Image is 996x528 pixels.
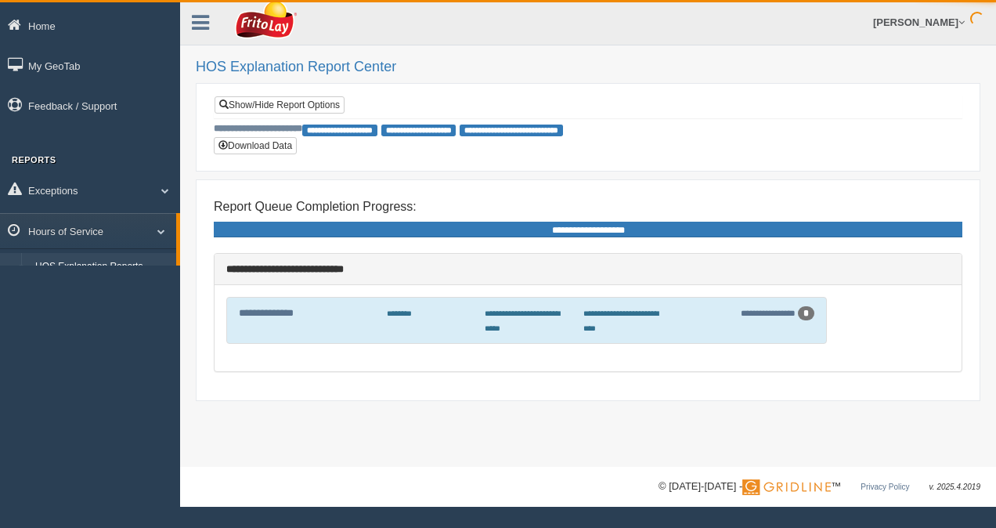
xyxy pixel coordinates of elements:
[28,253,176,281] a: HOS Explanation Reports
[659,479,980,495] div: © [DATE]-[DATE] - ™
[196,60,980,75] h2: HOS Explanation Report Center
[929,483,980,491] span: v. 2025.4.2019
[214,137,297,154] button: Download Data
[215,96,345,114] a: Show/Hide Report Options
[742,479,831,495] img: Gridline
[214,200,962,214] h4: Report Queue Completion Progress:
[861,483,909,491] a: Privacy Policy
